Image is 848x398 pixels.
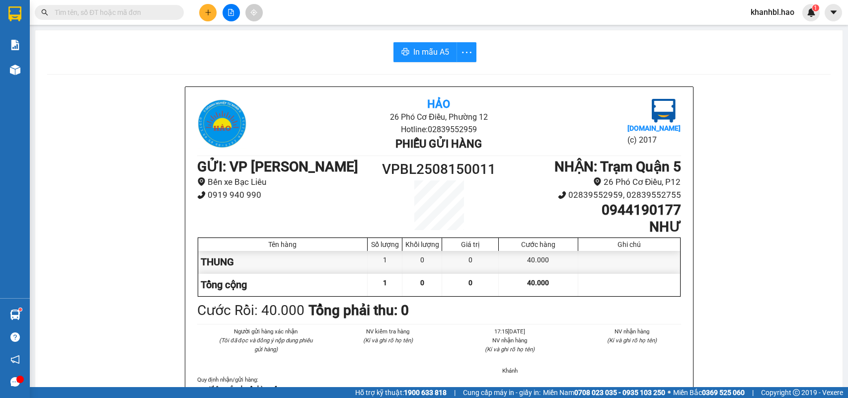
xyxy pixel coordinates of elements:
span: Miền Nam [543,387,665,398]
span: 40.000 [527,279,549,287]
span: search [41,9,48,16]
div: Ghi chú [581,240,678,248]
button: caret-down [825,4,842,21]
li: 17:15[DATE] [461,327,559,336]
strong: Không vận chuyển hàng cấm. [209,385,284,392]
span: printer [401,48,409,57]
span: question-circle [10,332,20,342]
div: THUNG [198,251,368,273]
li: 02839552959, 02839552755 [499,188,681,202]
li: Khánh [461,366,559,375]
li: (c) 2017 [627,134,681,146]
span: message [10,377,20,387]
img: icon-new-feature [807,8,816,17]
span: Hỗ trợ kỹ thuật: [355,387,447,398]
li: 0919 940 990 [197,188,379,202]
li: Người gửi hàng xác nhận [217,327,315,336]
img: logo-vxr [8,6,21,21]
strong: 0369 525 060 [702,389,745,397]
button: aim [245,4,263,21]
i: (Kí và ghi rõ họ tên) [363,337,413,344]
span: Tổng cộng [201,279,247,291]
span: In mẫu A5 [413,46,449,58]
img: logo.jpg [652,99,676,123]
b: NHẬN : Trạm Quận 5 [554,159,681,175]
span: 1 [383,279,387,287]
b: GỬI : VP [PERSON_NAME] [197,159,358,175]
span: aim [250,9,257,16]
span: 1 [814,4,817,11]
span: environment [197,177,206,186]
div: 0 [402,251,442,273]
li: 26 Phó Cơ Điều, Phường 12 [278,111,600,123]
img: warehouse-icon [10,65,20,75]
span: ⚪️ [668,391,671,395]
img: logo.jpg [197,99,247,149]
div: Cước Rồi : 40.000 [197,300,305,321]
b: Phiếu gửi hàng [395,138,482,150]
b: [DOMAIN_NAME] [627,124,681,132]
span: Cung cấp máy in - giấy in: [463,387,540,398]
span: 0 [468,279,472,287]
div: Khối lượng [405,240,439,248]
span: caret-down [829,8,838,17]
div: Giá trị [445,240,496,248]
span: 0 [420,279,424,287]
button: file-add [223,4,240,21]
h1: VPBL2508150011 [379,159,500,180]
img: warehouse-icon [10,310,20,320]
span: plus [205,9,212,16]
button: plus [199,4,217,21]
div: 40.000 [499,251,578,273]
strong: 0708 023 035 - 0935 103 250 [574,389,665,397]
i: (Kí và ghi rõ họ tên) [607,337,657,344]
li: 26 Phó Cơ Điều, P12 [499,175,681,189]
i: (Kí và ghi rõ họ tên) [485,346,535,353]
span: more [457,46,476,59]
div: Số lượng [370,240,399,248]
li: NV nhận hàng [583,327,681,336]
div: Cước hàng [501,240,575,248]
li: Hotline: 02839552959 [278,123,600,136]
span: Miền Bắc [673,387,745,398]
div: 0 [442,251,499,273]
span: | [454,387,456,398]
sup: 1 [812,4,819,11]
li: Bến xe Bạc Liêu [197,175,379,189]
span: phone [558,191,566,199]
span: file-add [228,9,234,16]
b: Hảo [427,98,450,110]
i: (Tôi đã đọc và đồng ý nộp dung phiếu gửi hàng) [219,337,312,353]
h1: NHƯ [499,219,681,236]
h1: 0944190177 [499,202,681,219]
li: NV nhận hàng [461,336,559,345]
sup: 1 [19,308,22,311]
span: notification [10,355,20,364]
div: Tên hàng [201,240,365,248]
strong: 1900 633 818 [404,389,447,397]
span: phone [197,191,206,199]
span: khanhbl.hao [743,6,802,18]
div: 1 [368,251,402,273]
img: solution-icon [10,40,20,50]
button: printerIn mẫu A5 [393,42,457,62]
input: Tìm tên, số ĐT hoặc mã đơn [55,7,172,18]
span: copyright [793,389,800,396]
span: environment [593,177,602,186]
button: more [457,42,476,62]
span: | [752,387,754,398]
li: NV kiểm tra hàng [339,327,437,336]
b: Tổng phải thu: 0 [308,302,409,318]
